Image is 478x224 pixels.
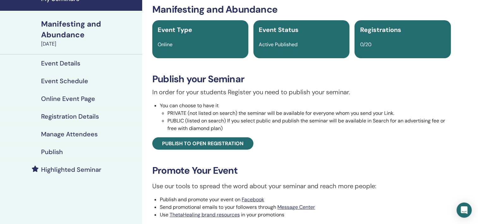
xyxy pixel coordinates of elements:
[41,19,138,40] div: Manifesting and Abundance
[160,196,451,203] li: Publish and promote your event on
[41,77,88,85] h4: Event Schedule
[158,41,172,48] span: Online
[360,41,371,48] span: 0/20
[167,109,451,117] li: PRIVATE (not listed on search) the seminar will be available for everyone whom you send your Link.
[167,117,451,132] li: PUBLIC (listed on search) If you select public and publish the seminar will be available in Searc...
[457,202,472,218] div: Open Intercom Messenger
[277,204,315,210] a: Message Center
[259,41,298,48] span: Active Published
[41,40,138,48] div: [DATE]
[41,95,95,103] h4: Online Event Page
[152,4,451,15] h3: Manifesting and Abundance
[41,130,98,138] h4: Manage Attendees
[242,196,264,203] a: Facebook
[160,102,451,132] li: You can choose to have it
[152,87,451,97] p: In order for your students Register you need to publish your seminar.
[170,211,240,218] a: ThetaHealing brand resources
[160,203,451,211] li: Send promotional emails to your followers through
[160,211,451,219] li: Use in your promotions
[360,26,401,34] span: Registrations
[41,113,99,120] h4: Registration Details
[152,73,451,85] h3: Publish your Seminar
[162,140,244,147] span: Publish to open registration
[152,137,253,150] a: Publish to open registration
[259,26,299,34] span: Event Status
[41,166,101,173] h4: Highlighted Seminar
[158,26,192,34] span: Event Type
[152,181,451,191] p: Use our tools to spread the word about your seminar and reach more people:
[41,59,80,67] h4: Event Details
[37,19,142,48] a: Manifesting and Abundance[DATE]
[152,165,451,176] h3: Promote Your Event
[41,148,63,156] h4: Publish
